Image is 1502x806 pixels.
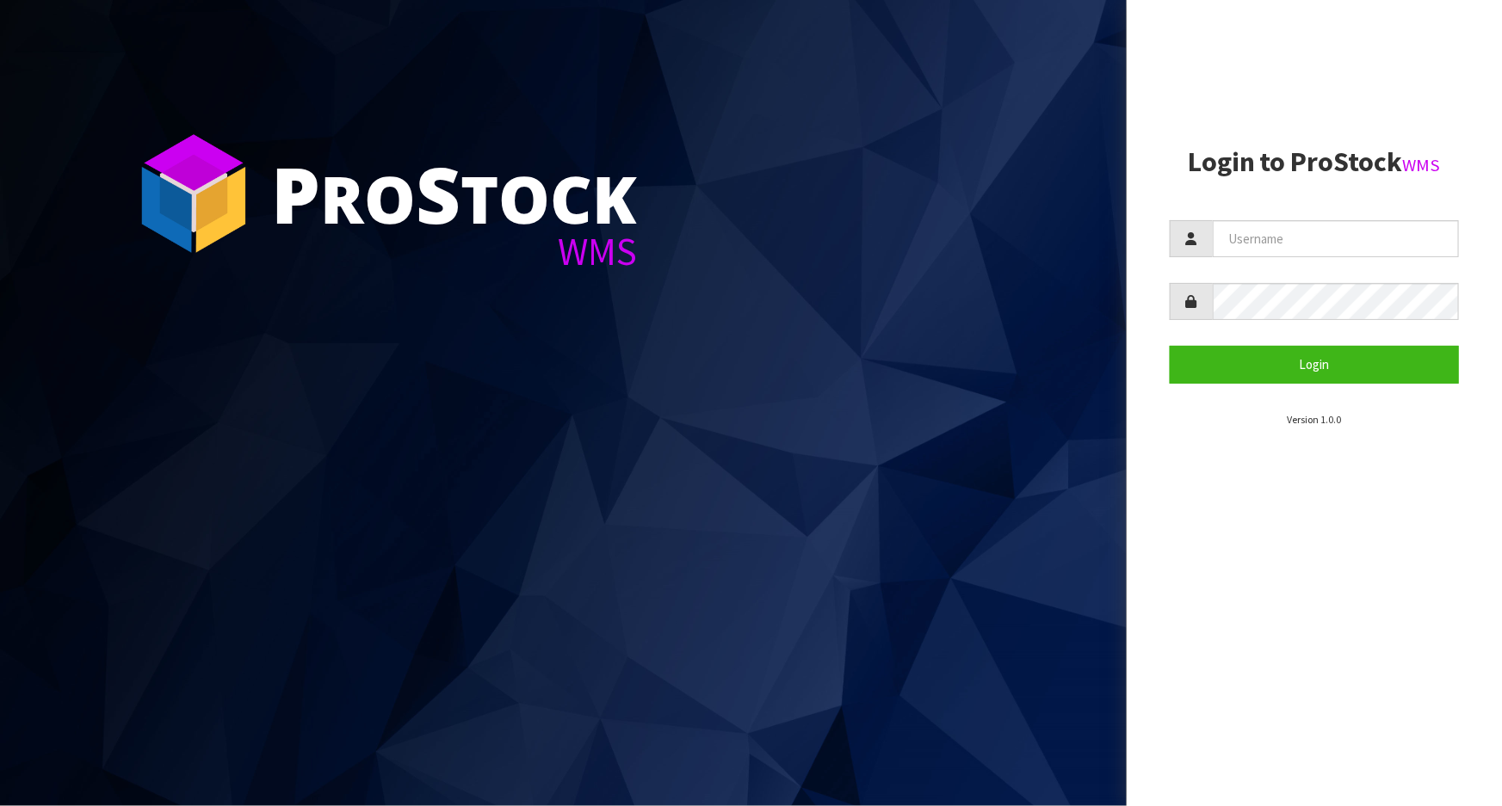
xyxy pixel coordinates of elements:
div: ro tock [271,155,637,232]
small: Version 1.0.0 [1287,413,1341,426]
span: S [416,141,460,246]
small: WMS [1403,154,1441,176]
input: Username [1213,220,1459,257]
img: ProStock Cube [129,129,258,258]
div: WMS [271,232,637,271]
button: Login [1170,346,1459,383]
h2: Login to ProStock [1170,147,1459,177]
span: P [271,141,320,246]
